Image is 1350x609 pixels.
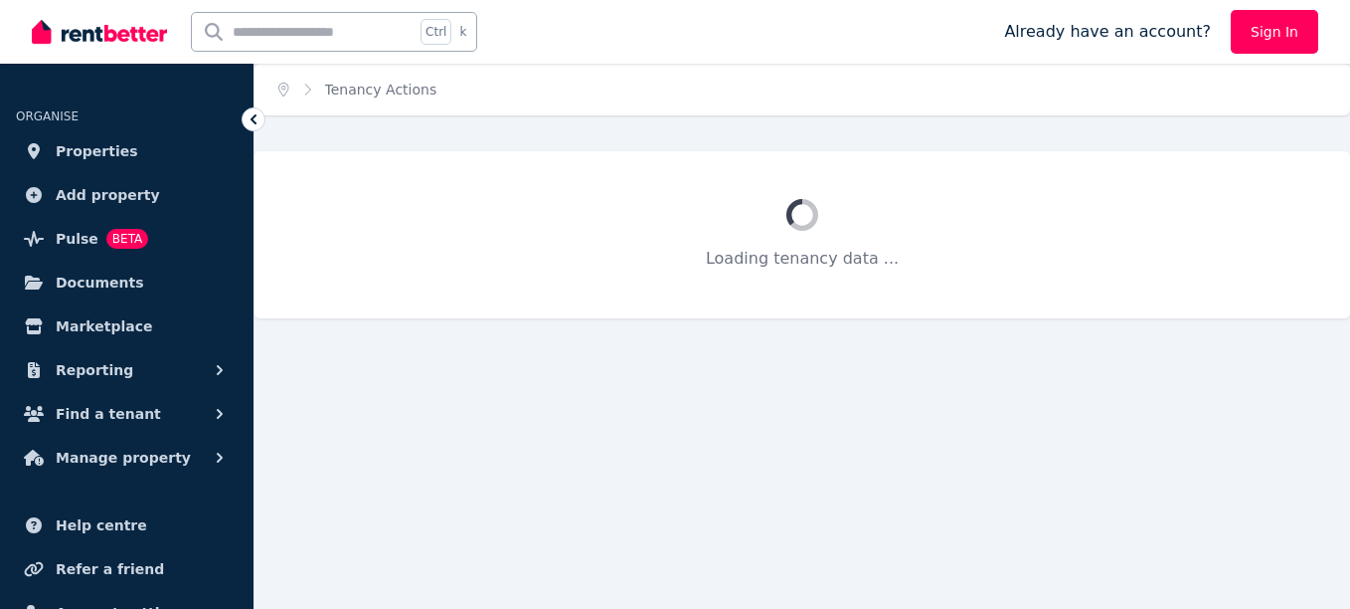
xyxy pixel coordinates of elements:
nav: Breadcrumb [254,64,460,115]
span: k [459,24,466,40]
button: Reporting [16,350,238,390]
a: Marketplace [16,306,238,346]
span: Documents [56,271,144,295]
span: Tenancy Actions [325,80,437,100]
img: RentBetter [32,17,167,47]
span: Reporting [56,358,133,382]
a: Help centre [16,506,238,545]
span: Add property [56,183,160,207]
a: Add property [16,175,238,215]
span: Find a tenant [56,402,161,426]
span: Ctrl [421,19,451,45]
a: Documents [16,263,238,303]
button: Manage property [16,438,238,478]
span: Already have an account? [1004,20,1211,44]
span: Help centre [56,513,147,537]
span: ORGANISE [16,109,79,123]
a: Properties [16,131,238,171]
span: Manage property [56,446,191,470]
p: Loading tenancy data ... [302,247,1302,271]
a: Sign In [1231,10,1318,54]
button: Find a tenant [16,394,238,434]
span: Properties [56,139,138,163]
span: Refer a friend [56,557,164,581]
a: PulseBETA [16,219,238,259]
span: Marketplace [56,314,152,338]
span: BETA [106,229,148,249]
a: Refer a friend [16,549,238,589]
span: Pulse [56,227,98,251]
